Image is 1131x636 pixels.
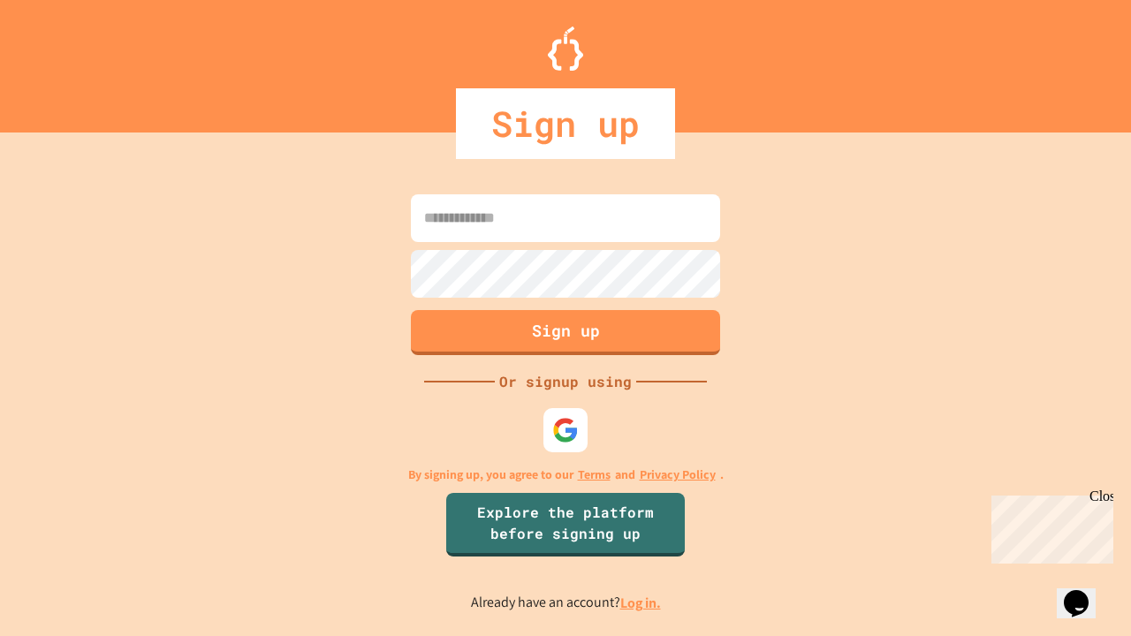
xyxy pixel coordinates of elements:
[408,466,724,484] p: By signing up, you agree to our and .
[456,88,675,159] div: Sign up
[578,466,611,484] a: Terms
[471,592,661,614] p: Already have an account?
[411,310,720,355] button: Sign up
[7,7,122,112] div: Chat with us now!Close
[1057,565,1113,618] iframe: chat widget
[984,488,1113,564] iframe: chat widget
[548,26,583,71] img: Logo.svg
[495,371,636,392] div: Or signup using
[552,417,579,443] img: google-icon.svg
[640,466,716,484] a: Privacy Policy
[446,493,685,556] a: Explore the platform before signing up
[620,594,661,612] a: Log in.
